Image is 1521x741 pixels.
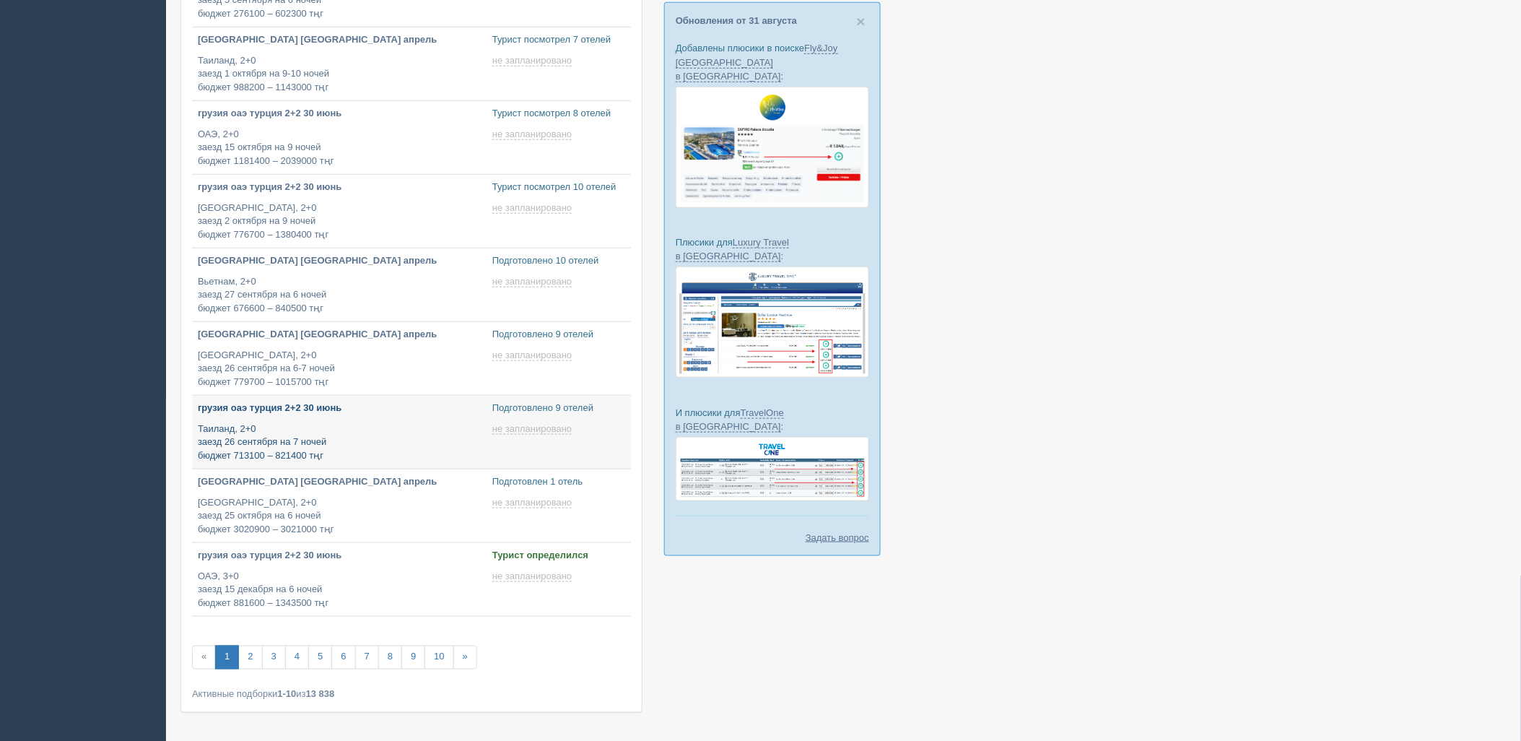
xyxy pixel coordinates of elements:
[492,129,575,140] a: не запланировано
[492,55,572,66] span: не запланировано
[424,646,453,669] a: 10
[857,13,866,30] span: ×
[857,14,866,29] button: Close
[198,33,481,47] p: [GEOGRAPHIC_DATA] [GEOGRAPHIC_DATA] апрель
[401,646,425,669] a: 9
[262,646,286,669] a: 3
[198,254,481,268] p: [GEOGRAPHIC_DATA] [GEOGRAPHIC_DATA] апрель
[676,237,789,262] a: Luxury Travel в [GEOGRAPHIC_DATA]
[492,497,572,508] span: не запланировано
[198,275,481,316] p: Вьетнам, 2+0 заезд 27 сентября на 6 ночей бюджет 676600 – 840500 тңг
[198,402,481,415] p: грузия оаэ турция 2+2 30 июнь
[285,646,309,669] a: 4
[198,54,481,95] p: Таиланд, 2+0 заезд 1 октября на 9-10 ночей бюджет 988200 – 1143000 тңг
[198,422,481,463] p: Таиланд, 2+0 заезд 26 сентября на 7 ночей бюджет 713100 – 821400 тңг
[192,688,631,701] div: Активные подборки из
[492,423,572,435] span: не запланировано
[676,437,869,501] img: travel-one-%D0%BF%D1%96%D0%B4%D0%B1%D1%96%D1%80%D0%BA%D0%B0-%D1%81%D1%80%D0%BC-%D0%B4%D0%BB%D1%8F...
[492,423,575,435] a: не запланировано
[308,646,332,669] a: 5
[492,276,575,287] a: не запланировано
[492,571,575,582] a: не запланировано
[192,396,487,469] a: грузия оаэ турция 2+2 30 июнь Таиланд, 2+0заезд 26 сентября на 7 ночейбюджет 713100 – 821400 тңг
[806,531,869,545] a: Задать вопрос
[192,646,216,669] span: «
[198,328,481,342] p: [GEOGRAPHIC_DATA] [GEOGRAPHIC_DATA] апрель
[676,406,869,433] p: И плюсики для :
[492,276,572,287] span: не запланировано
[492,202,575,214] a: не запланировано
[492,107,625,121] p: Турист посмотрел 8 отелей
[492,497,575,508] a: не запланировано
[355,646,379,669] a: 7
[492,475,625,489] p: Подготовлен 1 отель
[378,646,402,669] a: 8
[492,350,575,361] a: не запланировано
[198,107,481,121] p: грузия оаэ турция 2+2 30 июнь
[676,235,869,263] p: Плюсики для :
[492,55,575,66] a: не запланировано
[492,571,572,582] span: не запланировано
[492,181,625,194] p: Турист посмотрел 10 отелей
[192,175,487,248] a: грузия оаэ турция 2+2 30 июнь [GEOGRAPHIC_DATA], 2+0заезд 2 октября на 9 ночейбюджет 776700 – 138...
[277,689,296,700] b: 1-10
[676,87,869,208] img: fly-joy-de-proposal-crm-for-travel-agency.png
[676,41,869,82] p: Добавлены плюсики в поиске :
[306,689,335,700] b: 13 838
[492,549,625,563] p: Турист определился
[192,101,487,174] a: грузия оаэ турция 2+2 30 июнь ОАЭ, 2+0заезд 15 октября на 9 ночейбюджет 1181400 – 2039000 тңг
[492,129,572,140] span: не запланировано
[198,201,481,242] p: [GEOGRAPHIC_DATA], 2+0 заезд 2 октября на 9 ночей бюджет 776700 – 1380400 тңг
[192,27,487,100] a: [GEOGRAPHIC_DATA] [GEOGRAPHIC_DATA] апрель Таиланд, 2+0заезд 1 октября на 9-10 ночейбюджет 988200...
[192,322,487,395] a: [GEOGRAPHIC_DATA] [GEOGRAPHIC_DATA] апрель [GEOGRAPHIC_DATA], 2+0заезд 26 сентября на 6-7 ночейбю...
[198,128,481,168] p: ОАЭ, 2+0 заезд 15 октября на 9 ночей бюджет 1181400 – 2039000 тңг
[198,475,481,489] p: [GEOGRAPHIC_DATA] [GEOGRAPHIC_DATA] апрель
[492,328,625,342] p: Подготовлено 9 отелей
[198,496,481,537] p: [GEOGRAPHIC_DATA], 2+0 заезд 25 октября на 6 ночей бюджет 3020900 – 3021000 тңг
[198,181,481,194] p: грузия оаэ турция 2+2 30 июнь
[453,646,477,669] a: »
[192,469,487,542] a: [GEOGRAPHIC_DATA] [GEOGRAPHIC_DATA] апрель [GEOGRAPHIC_DATA], 2+0заезд 25 октября на 6 ночейбюдже...
[198,570,481,610] p: ОАЭ, 3+0 заезд 15 декабря на 6 ночей бюджет 881600 – 1343500 тңг
[331,646,355,669] a: 6
[492,33,625,47] p: Турист посмотрел 7 отелей
[492,402,625,415] p: Подготовлено 9 отелей
[492,202,572,214] span: не запланировано
[676,43,838,82] a: Fly&Joy [GEOGRAPHIC_DATA] в [GEOGRAPHIC_DATA]
[676,15,797,26] a: Обновления от 31 августа
[492,254,625,268] p: Подготовлено 10 отелей
[192,248,487,321] a: [GEOGRAPHIC_DATA] [GEOGRAPHIC_DATA] апрель Вьетнам, 2+0заезд 27 сентября на 6 ночейбюджет 676600 ...
[198,349,481,389] p: [GEOGRAPHIC_DATA], 2+0 заезд 26 сентября на 6-7 ночей бюджет 779700 – 1015700 тңг
[192,543,487,616] a: грузия оаэ турция 2+2 30 июнь ОАЭ, 3+0заезд 15 декабря на 6 ночейбюджет 881600 – 1343500 тңг
[198,549,481,563] p: грузия оаэ турция 2+2 30 июнь
[492,350,572,361] span: не запланировано
[238,646,262,669] a: 2
[676,266,869,378] img: luxury-travel-%D0%BF%D0%BE%D0%B4%D0%B1%D0%BE%D1%80%D0%BA%D0%B0-%D1%81%D1%80%D0%BC-%D0%B4%D0%BB%D1...
[215,646,239,669] a: 1
[676,407,784,433] a: TravelOne в [GEOGRAPHIC_DATA]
